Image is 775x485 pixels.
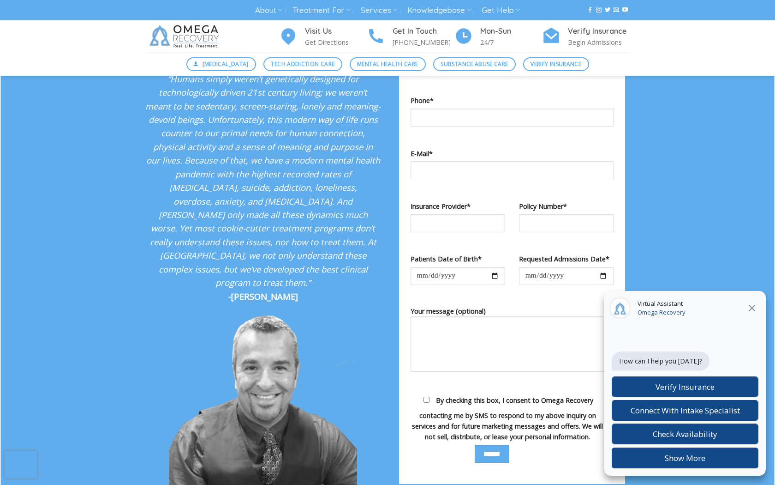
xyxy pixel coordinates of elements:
[568,37,630,48] p: Begin Admissions
[407,2,471,19] a: Knowledgebase
[357,60,418,68] span: Mental Health Care
[614,7,619,13] a: Send us an email
[305,25,367,37] h4: Visit Us
[622,7,628,13] a: Follow on YouTube
[542,25,630,48] a: Verify Insurance Begin Admissions
[292,2,350,19] a: Treatment For
[367,25,454,48] a: Get In Touch [PHONE_NUMBER]
[279,25,367,48] a: Visit Us Get Directions
[305,37,367,48] p: Get Directions
[393,37,454,48] p: [PHONE_NUMBER]
[519,201,614,212] label: Policy Number*
[587,7,593,13] a: Follow on Facebook
[441,60,508,68] span: Substance Abuse Care
[531,60,581,68] span: Verify Insurance
[411,201,505,212] label: Insurance Provider*
[271,60,334,68] span: Tech Addiction Care
[568,25,630,37] h4: Verify Insurance
[412,396,603,441] span: By checking this box, I consent to Omega Recovery contacting me by SMS to respond to my above inq...
[519,254,614,264] label: Requested Admissions Date*
[411,42,614,484] form: Contact form
[350,57,426,71] a: Mental Health Care
[228,291,298,302] strong: -[PERSON_NAME]
[411,95,614,106] label: Phone*
[361,2,397,19] a: Services
[411,316,614,372] textarea: Your message (optional)
[203,60,249,68] span: [MEDICAL_DATA]
[480,25,542,37] h4: Mon-Sun
[255,2,282,19] a: About
[411,306,614,378] label: Your message (optional)
[482,2,520,19] a: Get Help
[145,20,226,53] img: Omega Recovery
[263,57,342,71] a: Tech Addiction Care
[523,57,589,71] a: Verify Insurance
[423,397,429,403] input: By checking this box, I consent to Omega Recovery contacting me by SMS to respond to my above inq...
[596,7,602,13] a: Follow on Instagram
[186,57,256,71] a: [MEDICAL_DATA]
[605,7,610,13] a: Follow on Twitter
[411,254,505,264] label: Patients Date of Birth*
[393,25,454,37] h4: Get In Touch
[433,57,516,71] a: Substance Abuse Care
[480,37,542,48] p: 24/7
[411,148,614,159] label: E-Mail*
